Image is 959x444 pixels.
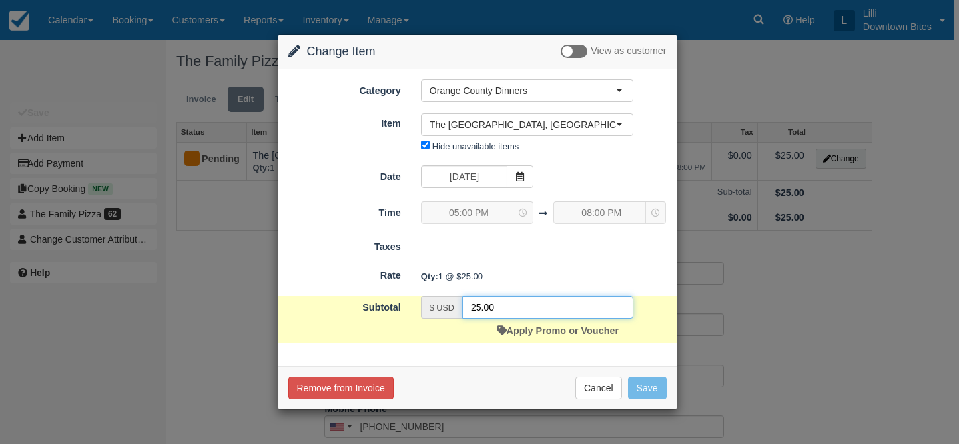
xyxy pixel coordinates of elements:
[628,377,667,399] button: Save
[278,201,411,220] label: Time
[430,303,454,313] small: $ USD
[591,46,666,57] span: View as customer
[278,296,411,315] label: Subtotal
[432,141,519,151] label: Hide unavailable items
[497,325,619,336] a: Apply Promo or Voucher
[421,79,633,102] button: Orange County Dinners
[430,118,616,131] span: The [GEOGRAPHIC_DATA], [GEOGRAPHIC_DATA] - Dinner
[288,377,394,399] button: Remove from Invoice
[430,84,616,97] span: Orange County Dinners
[421,271,438,281] strong: Qty
[307,45,376,58] span: Change Item
[575,377,622,399] button: Cancel
[278,235,411,254] label: Taxes
[421,113,633,136] button: The [GEOGRAPHIC_DATA], [GEOGRAPHIC_DATA] - Dinner
[278,264,411,283] label: Rate
[411,265,677,287] div: 1 @ $25.00
[278,112,411,131] label: Item
[278,79,411,98] label: Category
[278,165,411,184] label: Date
